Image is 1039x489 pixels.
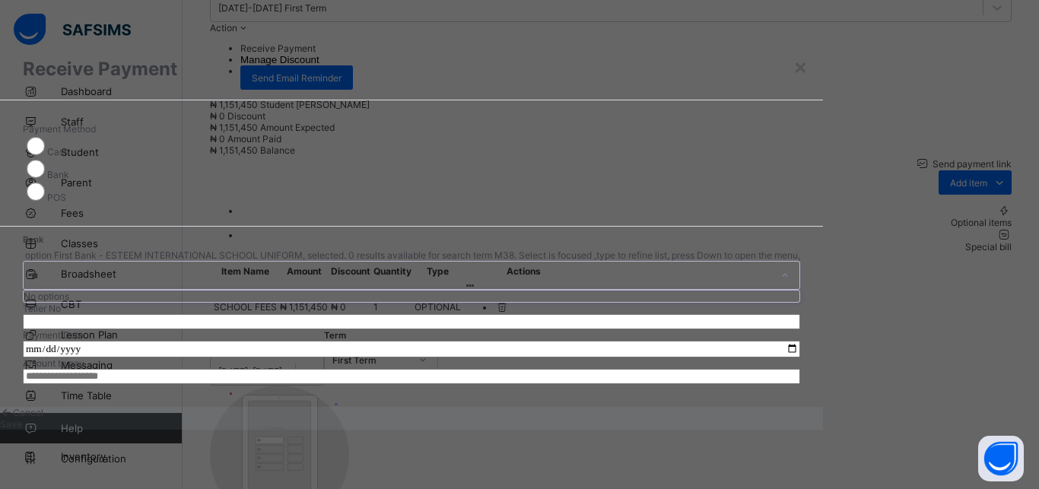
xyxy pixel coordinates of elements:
span: Payment Method [23,123,96,135]
label: Teller No [23,303,61,314]
label: Bank [47,169,69,180]
button: Open asap [978,436,1024,481]
h1: Receive Payment [23,58,800,80]
label: Cash [47,146,69,157]
label: Payment Date [23,329,84,341]
span: 0 results available for search term M38. Select is focused ,type to refine list, press Down to op... [346,249,800,261]
span: Bank [23,234,43,245]
div: No options [24,291,799,302]
label: POS [47,192,66,203]
span: option First Bank - ESTEEM INTERNATIONAL SCHOOL UNIFORM, selected. [23,249,346,261]
span: Cancel [13,407,43,418]
label: Amount to pay [23,357,84,369]
div: × [793,53,808,79]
